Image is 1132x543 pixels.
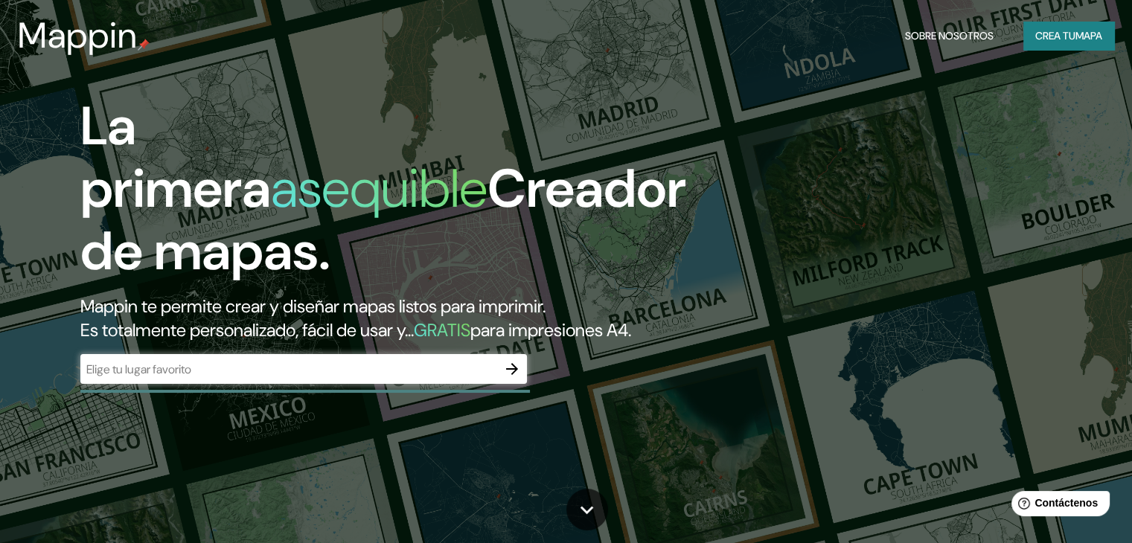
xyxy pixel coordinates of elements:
font: Crea tu [1035,29,1075,42]
img: pin de mapeo [138,39,150,51]
button: Crea tumapa [1023,22,1114,50]
button: Sobre nosotros [899,22,1000,50]
font: Mappin [18,12,138,59]
font: Es totalmente personalizado, fácil de usar y... [80,318,414,341]
font: Sobre nosotros [905,29,994,42]
font: Creador de mapas. [80,154,686,286]
font: para impresiones A4. [470,318,631,341]
font: La primera [80,91,271,223]
font: GRATIS [414,318,470,341]
iframe: Lanzador de widgets de ayuda [1000,485,1116,527]
font: asequible [271,154,487,223]
font: mapa [1075,29,1102,42]
input: Elige tu lugar favorito [80,361,497,378]
font: Mappin te permite crear y diseñar mapas listos para imprimir. [80,295,546,318]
